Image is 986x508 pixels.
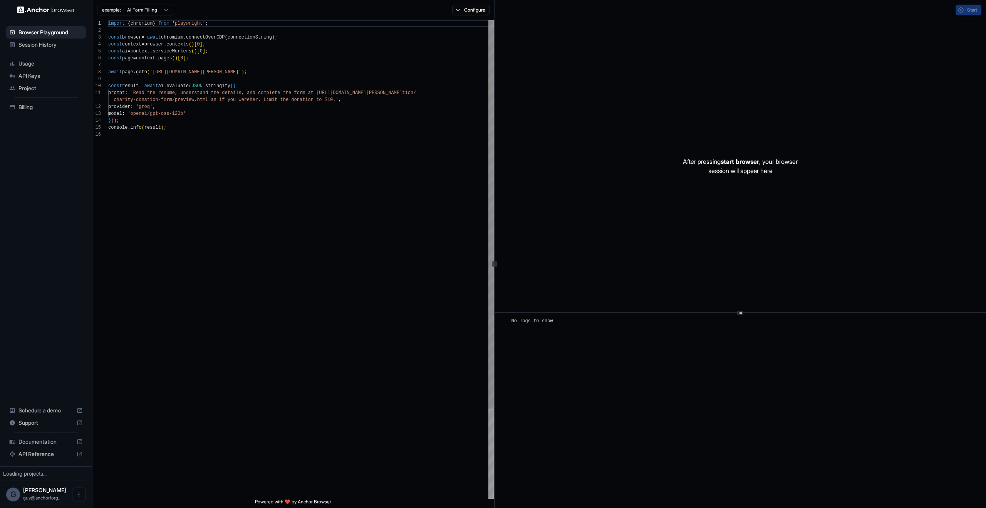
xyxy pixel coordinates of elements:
[6,436,86,448] div: Documentation
[108,56,122,61] span: const
[197,49,200,54] span: [
[122,49,127,54] span: ai
[178,56,180,61] span: [
[144,42,164,47] span: browser
[92,48,101,55] div: 5
[683,157,798,175] p: After pressing , your browser session will appear here
[3,470,89,478] div: Loading projects...
[108,111,122,116] span: model
[6,448,86,460] div: API Reference
[6,70,86,82] div: API Keys
[108,83,122,89] span: const
[122,69,133,75] span: page
[18,407,74,414] span: Schedule a demo
[153,21,155,26] span: }
[452,5,490,15] button: Configure
[92,55,101,62] div: 6
[108,42,122,47] span: const
[92,69,101,76] div: 8
[111,118,114,123] span: )
[6,39,86,51] div: Session History
[127,111,186,116] span: 'openai/gpt-oss-120b'
[108,49,122,54] span: const
[92,89,101,96] div: 11
[147,69,150,75] span: (
[92,34,101,41] div: 3
[136,104,153,109] span: 'groq'
[6,82,86,94] div: Project
[108,69,122,75] span: await
[108,21,125,26] span: import
[92,20,101,27] div: 1
[172,21,205,26] span: 'playwright'
[122,111,125,116] span: :
[6,488,20,501] div: G
[23,495,62,501] span: guy@anchorforge.io
[133,56,136,61] span: =
[155,56,158,61] span: .
[205,83,230,89] span: stringify
[158,21,169,26] span: from
[18,29,83,36] span: Browser Playground
[275,35,277,40] span: ;
[122,42,141,47] span: context
[203,42,205,47] span: ;
[92,27,101,34] div: 2
[180,56,183,61] span: 0
[269,90,402,96] span: lete the form at [URL][DOMAIN_NAME][PERSON_NAME]
[166,42,189,47] span: contexts
[6,101,86,113] div: Billing
[144,83,158,89] span: await
[102,7,121,13] span: example:
[200,49,203,54] span: 0
[194,49,197,54] span: )
[117,118,119,123] span: ;
[6,57,86,70] div: Usage
[6,417,86,429] div: Support
[18,84,83,92] span: Project
[230,83,233,89] span: (
[250,97,338,103] span: her. Limit the donation to $10.'
[158,56,172,61] span: pages
[108,104,131,109] span: provider
[241,69,244,75] span: )
[200,42,203,47] span: ]
[131,21,153,26] span: chromium
[6,404,86,417] div: Schedule a demo
[127,21,130,26] span: {
[225,35,228,40] span: (
[339,97,341,103] span: ,
[161,35,183,40] span: chromium
[158,83,164,89] span: ai
[511,318,553,324] span: No logs to show
[18,103,83,111] span: Billing
[136,56,155,61] span: context
[18,450,74,458] span: API Reference
[721,158,759,165] span: start browser
[164,42,166,47] span: .
[127,49,130,54] span: =
[161,125,164,130] span: )
[6,26,86,39] div: Browser Playground
[197,42,200,47] span: 0
[72,488,86,501] button: Open menu
[136,69,147,75] span: goto
[502,317,506,325] span: ​
[172,56,175,61] span: (
[272,35,275,40] span: )
[92,103,101,110] div: 12
[122,83,139,89] span: result
[191,83,203,89] span: JSON
[92,131,101,138] div: 16
[228,35,272,40] span: connectionString
[191,42,194,47] span: )
[141,35,144,40] span: =
[244,69,247,75] span: ;
[17,6,75,13] img: Anchor Logo
[92,62,101,69] div: 7
[92,124,101,131] div: 15
[189,83,191,89] span: (
[127,125,130,130] span: .
[108,90,125,96] span: prompt
[131,49,150,54] span: context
